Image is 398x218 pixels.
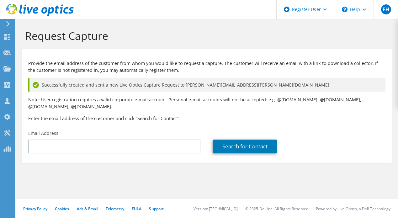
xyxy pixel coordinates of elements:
[77,206,98,211] a: Ads & Email
[381,4,391,14] span: FH
[28,60,385,74] p: Provide the email address of the customer from whom you would like to request a capture. The cust...
[106,206,124,211] a: Telemetry
[132,206,141,211] a: EULA
[245,206,308,211] li: © 2025 Dell Inc. All Rights Reserved
[213,140,277,153] a: Search for Contact
[316,206,390,211] li: Powered by Live Optics, a Dell Technology
[342,7,348,12] svg: \n
[194,206,238,211] li: Version: [TECHNICAL_ID]
[25,29,385,42] h1: Request Capture
[28,115,385,122] h3: Enter the email address of the customer and click “Search for Contact”.
[23,206,47,211] a: Privacy Policy
[42,82,329,88] span: Successfully created and sent a new Live Optics Capture Request to [PERSON_NAME][EMAIL_ADDRESS][P...
[55,206,69,211] a: Cookies
[28,130,58,136] label: Email Address
[149,206,164,211] a: Support
[28,96,385,110] p: Note: User registration requires a valid corporate e-mail account. Personal e-mail accounts will ...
